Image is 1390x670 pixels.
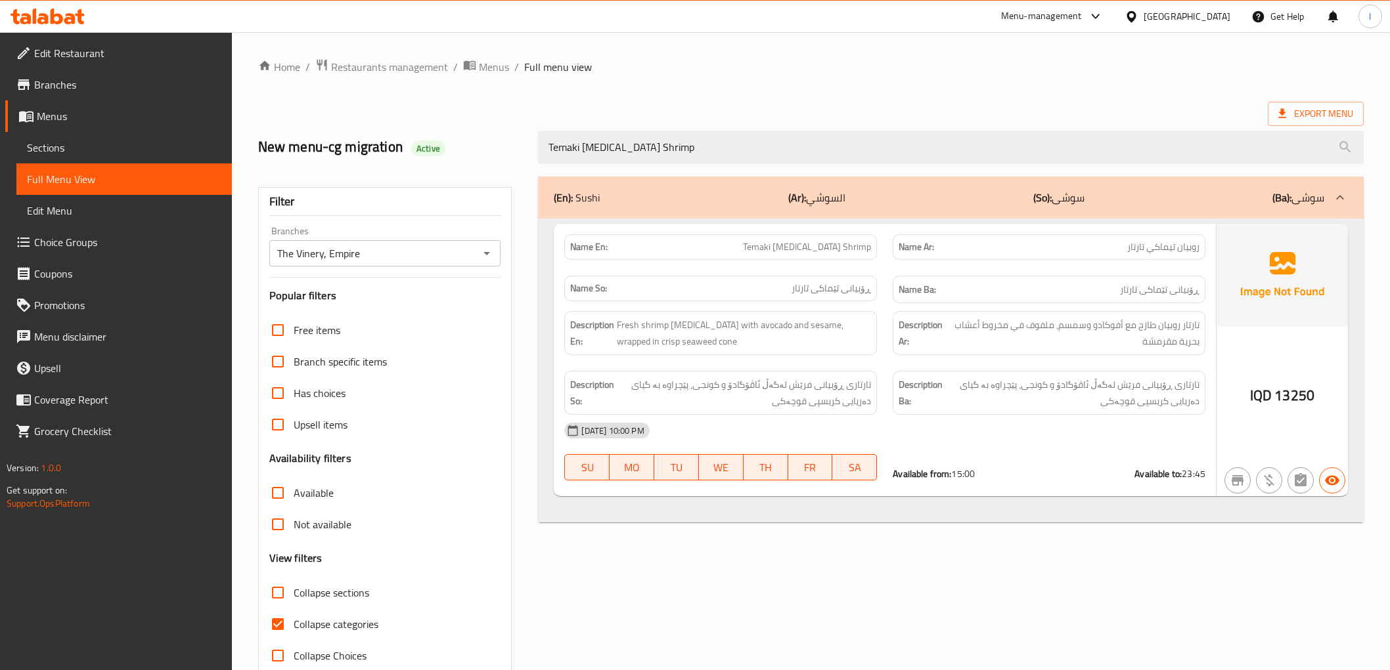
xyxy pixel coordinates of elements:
[838,458,872,477] span: SA
[1288,467,1314,493] button: Not has choices
[699,454,744,480] button: WE
[538,219,1363,523] div: (En): Sushi(Ar):السوشي(So):سوشی(Ba):سوشی
[331,59,448,75] span: Restaurants management
[5,69,232,100] a: Branches
[899,282,936,298] strong: Name Ba:
[832,454,877,480] button: SA
[16,132,232,163] a: Sections
[269,551,323,566] h3: View filters
[570,282,607,295] strong: Name So:
[899,377,943,409] strong: Description Ba:
[5,226,232,258] a: Choice Groups
[294,354,387,369] span: Branch specific items
[1268,102,1364,126] span: Export Menu
[794,458,828,477] span: FR
[1217,224,1348,326] img: Ae5nvW7+0k+MAAAAAElFTkSuQmCC
[524,59,592,75] span: Full menu view
[951,465,975,482] span: 15:00
[788,454,833,480] button: FR
[660,458,694,477] span: TU
[788,190,845,205] p: السوشي
[294,385,346,401] span: Has choices
[258,137,523,157] h2: New menu-cg migration
[34,266,221,282] span: Coupons
[570,377,614,409] strong: Description So:
[893,465,951,482] strong: Available from:
[1001,9,1082,24] div: Menu-management
[34,423,221,439] span: Grocery Checklist
[34,329,221,345] span: Menu disclaimer
[269,188,501,216] div: Filter
[294,322,340,338] span: Free items
[1256,467,1282,493] button: Purchased item
[615,458,649,477] span: MO
[749,458,783,477] span: TH
[1369,9,1371,24] span: l
[5,289,232,321] a: Promotions
[514,59,519,75] li: /
[7,459,39,476] span: Version:
[5,415,232,447] a: Grocery Checklist
[5,37,232,69] a: Edit Restaurant
[294,616,378,632] span: Collapse categories
[7,495,90,512] a: Support.OpsPlatform
[41,459,61,476] span: 1.0.0
[294,585,369,600] span: Collapse sections
[7,482,67,499] span: Get support on:
[792,282,871,295] span: ڕۆبیانی تێماکی تارتار
[617,317,871,349] span: Fresh shrimp tartar with avocado and sesame, wrapped in crisp seaweed cone
[570,240,608,254] strong: Name En:
[294,485,334,501] span: Available
[1319,467,1345,493] button: Available
[1274,383,1314,408] span: 13250
[34,360,221,376] span: Upsell
[945,377,1199,409] span: تارتاری ڕۆبیانی فرێش لەگەڵ ئاڤۆگادۆ و کونجی، پێچراوە بە گیای دەریایی کریسپی قوچەکی
[1272,190,1324,205] p: سوشی
[617,377,871,409] span: تارتاری ڕۆبیانی فرێش لەگەڵ ئاڤۆگادۆ و کونجی، پێچراوە بە گیای دەریایی کریسپی قوچەکی
[305,59,310,75] li: /
[899,317,945,349] strong: Description Ar:
[37,108,221,124] span: Menus
[1127,240,1199,254] span: روبيان تيماكي تارتار
[576,425,649,437] span: [DATE] 10:00 PM
[538,177,1363,219] div: (En): Sushi(Ar):السوشي(So):سوشی(Ba):سوشی
[948,317,1199,349] span: تارتار روبيان طازج مع أفوكادو وسمسم، ملفوف في مخروط أعشاب بحرية مقرمشة
[34,392,221,408] span: Coverage Report
[269,288,501,303] h3: Popular filters
[570,458,604,477] span: SU
[258,58,1364,75] nav: breadcrumb
[34,77,221,93] span: Branches
[1033,190,1085,205] p: سوشی
[570,317,614,349] strong: Description En:
[27,171,221,187] span: Full Menu View
[1182,465,1205,482] span: 23:45
[5,258,232,289] a: Coupons
[654,454,699,480] button: TU
[453,59,458,75] li: /
[269,451,351,466] h3: Availability filters
[478,244,496,262] button: Open
[5,100,232,132] a: Menus
[315,58,448,75] a: Restaurants management
[16,163,232,195] a: Full Menu View
[479,59,509,75] span: Menus
[564,454,610,480] button: SU
[34,234,221,250] span: Choice Groups
[294,648,367,663] span: Collapse Choices
[258,59,300,75] a: Home
[5,352,232,384] a: Upsell
[294,417,348,432] span: Upsell items
[554,188,573,207] b: (En):
[704,458,738,477] span: WE
[411,142,445,155] span: Active
[5,321,232,352] a: Menu disclaimer
[1224,467,1251,493] button: Not branch specific item
[27,203,221,219] span: Edit Menu
[1134,465,1182,482] strong: Available to:
[34,45,221,61] span: Edit Restaurant
[1033,188,1052,207] b: (So):
[1272,188,1291,207] b: (Ba):
[554,190,600,205] p: Sushi
[1144,9,1230,24] div: [GEOGRAPHIC_DATA]
[34,297,221,313] span: Promotions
